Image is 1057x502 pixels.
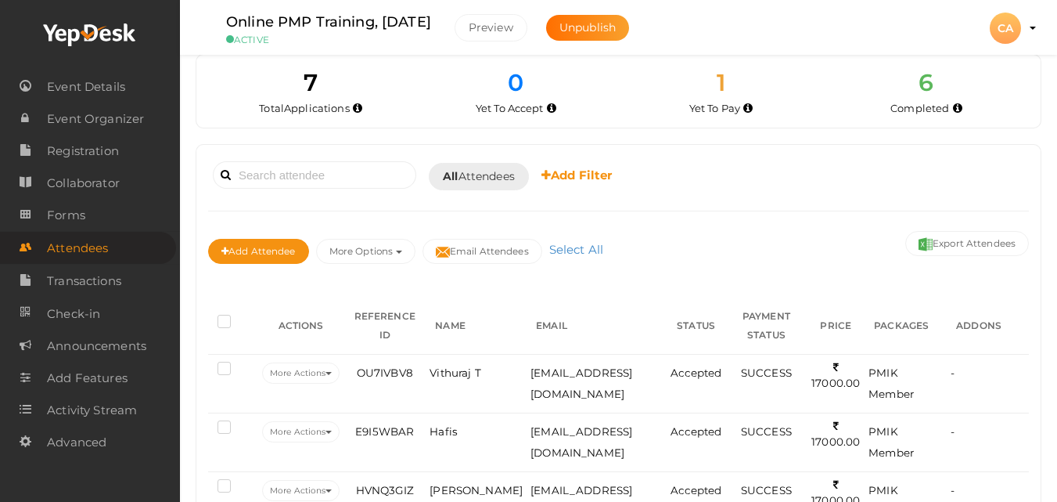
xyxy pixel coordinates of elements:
a: Select All [545,242,607,257]
span: REFERENCE ID [354,310,415,341]
button: More Options [316,239,415,264]
span: Applications [284,102,350,114]
span: Hafis [430,425,458,438]
th: PAYMENT STATUS [726,298,807,355]
i: Yet to be accepted by organizer [547,104,556,113]
span: 7 [304,68,318,97]
span: - [951,425,955,438]
i: Accepted by organizer and yet to make payment [743,104,753,113]
span: Add Features [47,363,128,394]
button: Unpublish [546,15,629,41]
span: Vithuraj T [430,367,480,379]
profile-pic: CA [990,21,1021,35]
span: Accepted [671,367,722,379]
span: Forms [47,200,85,231]
span: Accepted [671,484,722,497]
span: Activity Stream [47,395,137,426]
span: HVNQ3GIZ [356,484,414,497]
th: ACTIONS [258,298,343,355]
span: Advanced [47,427,106,458]
span: SUCCESS [741,425,792,438]
i: Total number of applications [353,104,362,113]
span: 0 [508,68,523,97]
span: - [951,367,955,379]
span: Check-in [47,298,100,330]
button: More Actions [262,363,340,384]
span: SUCCESS [741,367,792,379]
span: 1 [717,68,725,97]
span: Yet To Accept [476,102,544,114]
span: Event Details [47,71,125,103]
span: OU7IVBV8 [357,367,413,379]
span: 6 [919,68,933,97]
input: Search attendee [213,161,416,189]
span: Attendees [47,233,108,264]
span: 17000.00 [811,361,860,390]
i: Accepted and completed payment succesfully [953,104,962,113]
b: Add Filter [541,168,613,182]
button: Add Attendee [208,239,309,264]
th: STATUS [667,298,726,355]
div: CA [990,13,1021,44]
button: Export Attendees [905,231,1029,256]
span: SUCCESS [741,484,792,497]
span: - [951,484,955,497]
span: Event Organizer [47,103,144,135]
label: Online PMP Training, [DATE] [226,11,431,34]
b: All [443,169,458,183]
span: [PERSON_NAME] [430,484,523,497]
th: NAME [426,298,527,355]
span: Completed [890,102,949,114]
span: Registration [47,135,119,167]
th: PACKAGES [865,298,947,355]
span: Collaborator [47,168,120,199]
th: ADDONS [947,298,1029,355]
span: Yet To Pay [689,102,740,114]
span: Accepted [671,425,722,438]
span: E9I5WBAR [355,425,414,438]
button: CA [985,12,1026,45]
span: Total [259,102,349,114]
span: Announcements [47,330,146,362]
button: More Actions [262,480,340,501]
img: excel.svg [919,237,933,251]
small: ACTIVE [226,34,431,45]
span: PMIK Member [868,425,914,459]
span: Unpublish [559,20,616,34]
img: mail-filled.svg [436,245,450,259]
span: Transactions [47,265,121,297]
span: [EMAIL_ADDRESS][DOMAIN_NAME] [530,425,632,459]
th: PRICE [807,298,865,355]
button: Email Attendees [422,239,542,264]
span: 17000.00 [811,420,860,449]
span: [EMAIL_ADDRESS][DOMAIN_NAME] [530,367,632,400]
button: More Actions [262,421,340,442]
span: Attendees [443,168,515,185]
button: Preview [455,14,527,42]
th: EMAIL [527,298,666,355]
span: PMIK Member [868,367,914,400]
